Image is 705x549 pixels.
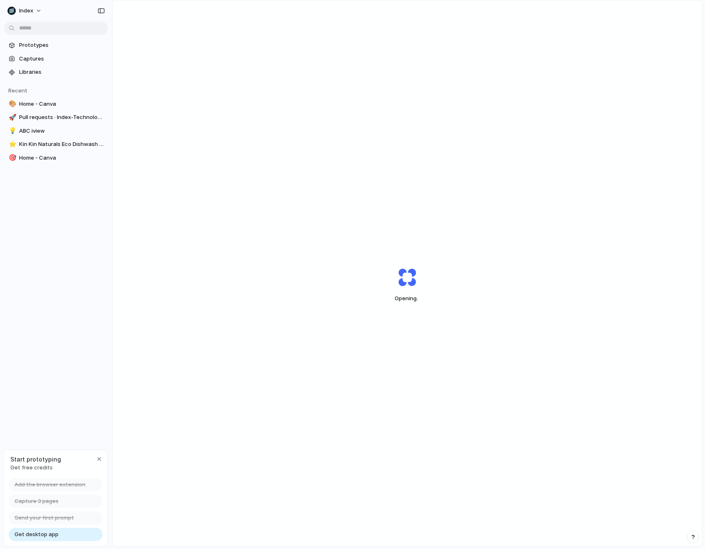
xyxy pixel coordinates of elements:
[4,138,108,151] a: ⭐Kin Kin Naturals Eco Dishwash Liquid Tangerine 1050ml | Healthylife
[15,514,74,522] span: Send your first prompt
[15,481,85,489] span: Add the browser extension
[10,464,61,472] span: Get free credits
[9,140,15,149] div: ⭐
[15,530,59,539] span: Get desktop app
[7,113,16,121] button: 🚀
[4,39,108,51] a: Prototypes
[19,55,105,63] span: Captures
[10,455,61,464] span: Start prototyping
[4,53,108,65] a: Captures
[9,113,15,122] div: 🚀
[7,127,16,135] button: 💡
[15,497,59,505] span: Capture 3 pages
[9,99,15,109] div: 🎨
[9,126,15,136] div: 💡
[9,528,102,541] a: Get desktop app
[4,111,108,124] a: 🚀Pull requests · Index-Technologies/index
[19,127,105,135] span: ABC iview
[19,113,105,121] span: Pull requests · Index-Technologies/index
[4,125,108,137] a: 💡ABC iview
[7,140,16,148] button: ⭐
[417,295,418,301] span: .
[4,4,46,17] button: Index
[4,66,108,78] a: Libraries
[379,294,436,303] span: Opening
[19,68,105,76] span: Libraries
[7,154,16,162] button: 🎯
[4,98,108,110] a: 🎨Home - Canva
[7,100,16,108] button: 🎨
[19,100,105,108] span: Home - Canva
[19,7,33,15] span: Index
[8,87,27,94] span: Recent
[9,153,15,163] div: 🎯
[19,154,105,162] span: Home - Canva
[4,152,108,164] a: 🎯Home - Canva
[19,140,105,148] span: Kin Kin Naturals Eco Dishwash Liquid Tangerine 1050ml | Healthylife
[19,41,105,49] span: Prototypes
